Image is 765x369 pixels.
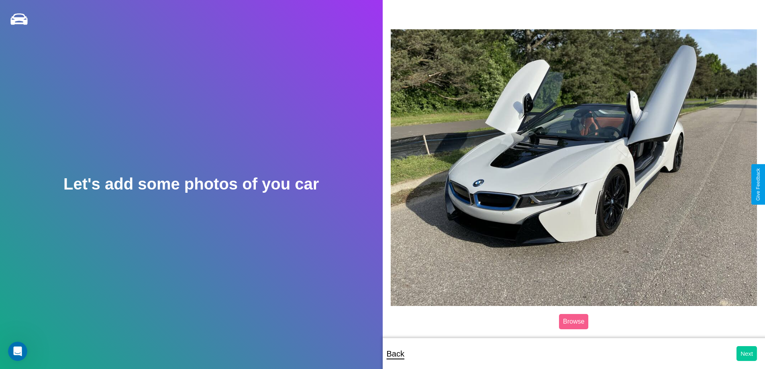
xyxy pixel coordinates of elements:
button: Next [736,346,757,361]
label: Browse [559,314,588,329]
img: posted [391,29,757,306]
div: Give Feedback [755,168,761,201]
p: Back [387,347,404,361]
iframe: Intercom live chat [8,342,27,361]
h2: Let's add some photos of you car [63,175,319,193]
